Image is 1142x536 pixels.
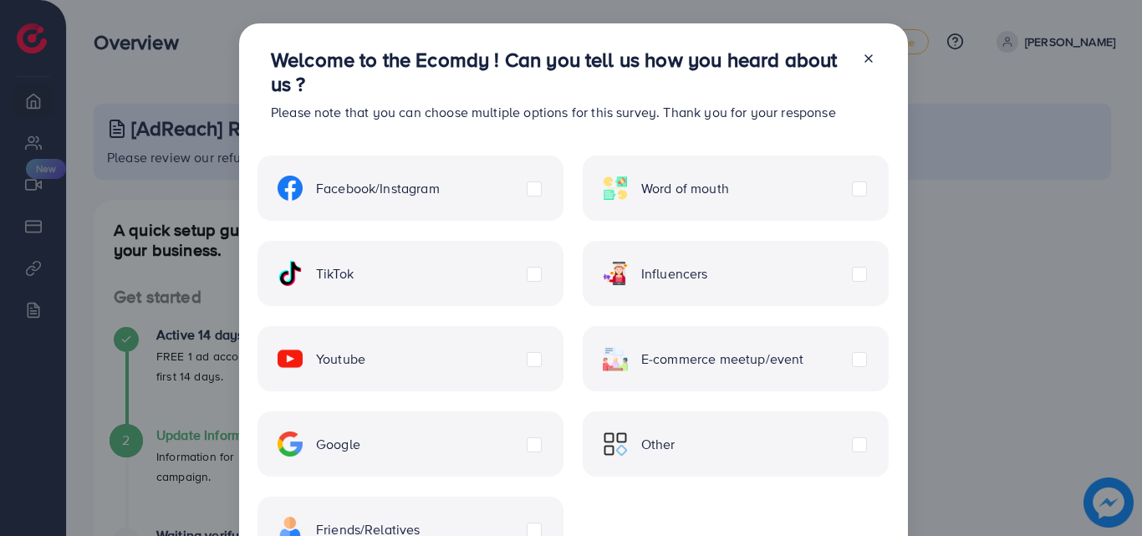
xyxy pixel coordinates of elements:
[603,346,628,371] img: ic-ecommerce.d1fa3848.svg
[603,176,628,201] img: ic-word-of-mouth.a439123d.svg
[603,431,628,457] img: ic-other.99c3e012.svg
[641,179,729,198] span: Word of mouth
[278,346,303,371] img: ic-youtube.715a0ca2.svg
[316,264,354,283] span: TikTok
[271,48,849,96] h3: Welcome to the Ecomdy ! Can you tell us how you heard about us ?
[603,261,628,286] img: ic-influencers.a620ad43.svg
[316,435,360,454] span: Google
[278,431,303,457] img: ic-google.5bdd9b68.svg
[641,435,676,454] span: Other
[316,350,365,369] span: Youtube
[316,179,440,198] span: Facebook/Instagram
[278,261,303,286] img: ic-tiktok.4b20a09a.svg
[641,264,708,283] span: Influencers
[271,102,849,122] p: Please note that you can choose multiple options for this survey. Thank you for your response
[641,350,804,369] span: E-commerce meetup/event
[278,176,303,201] img: ic-facebook.134605ef.svg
